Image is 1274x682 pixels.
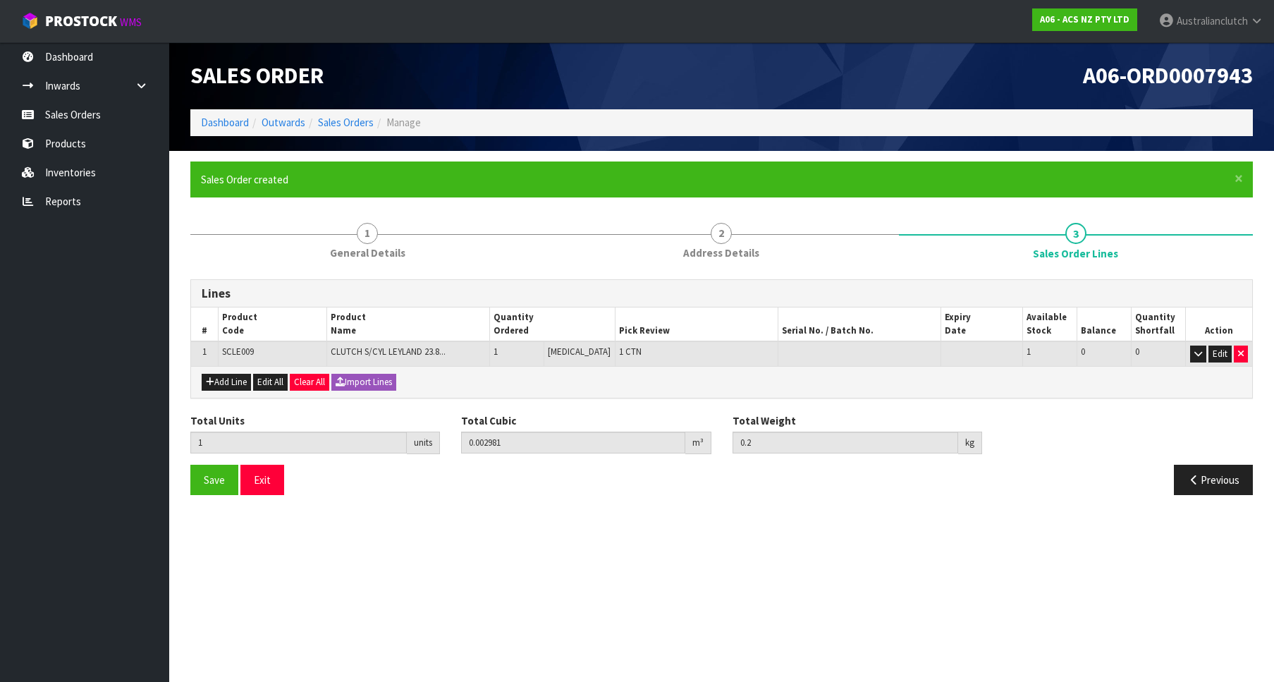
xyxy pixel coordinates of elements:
[222,346,254,358] span: SCLE009
[120,16,142,29] small: WMS
[958,432,982,454] div: kg
[219,307,327,341] th: Product Code
[202,287,1242,300] h3: Lines
[685,432,711,454] div: m³
[1208,346,1232,363] button: Edit
[1040,13,1129,25] strong: A06 - ACS NZ PTY LTD
[733,432,958,453] input: Total Weight
[331,346,446,358] span: CLUTCH S/CYL LEYLAND 23.8...
[1023,307,1077,341] th: Available Stock
[240,465,284,495] button: Exit
[1235,169,1243,188] span: ×
[290,374,329,391] button: Clear All
[1083,61,1253,90] span: A06-ORD0007943
[711,223,732,244] span: 2
[204,473,225,487] span: Save
[45,12,117,30] span: ProStock
[330,245,405,260] span: General Details
[262,116,305,129] a: Outwards
[253,374,288,391] button: Edit All
[202,346,207,358] span: 1
[733,413,796,428] label: Total Weight
[941,307,1023,341] th: Expiry Date
[21,12,39,30] img: cube-alt.png
[201,173,288,186] span: Sales Order created
[1033,246,1118,261] span: Sales Order Lines
[191,307,219,341] th: #
[1065,223,1086,244] span: 3
[190,465,238,495] button: Save
[318,116,374,129] a: Sales Orders
[190,269,1253,506] span: Sales Order Lines
[615,307,778,341] th: Pick Review
[494,346,498,358] span: 1
[461,413,516,428] label: Total Cubic
[1135,346,1139,358] span: 0
[461,432,685,453] input: Total Cubic
[548,346,611,358] span: [MEDICAL_DATA]
[1186,307,1252,341] th: Action
[190,432,407,453] input: Total Units
[490,307,615,341] th: Quantity Ordered
[202,374,251,391] button: Add Line
[327,307,490,341] th: Product Name
[1132,307,1186,341] th: Quantity Shortfall
[683,245,759,260] span: Address Details
[201,116,249,129] a: Dashboard
[357,223,378,244] span: 1
[1174,465,1253,495] button: Previous
[190,61,324,90] span: Sales Order
[778,307,941,341] th: Serial No. / Batch No.
[1077,307,1132,341] th: Balance
[331,374,396,391] button: Import Lines
[1081,346,1085,358] span: 0
[386,116,421,129] span: Manage
[1177,14,1248,28] span: Australianclutch
[1027,346,1031,358] span: 1
[619,346,642,358] span: 1 CTN
[190,413,245,428] label: Total Units
[407,432,440,454] div: units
